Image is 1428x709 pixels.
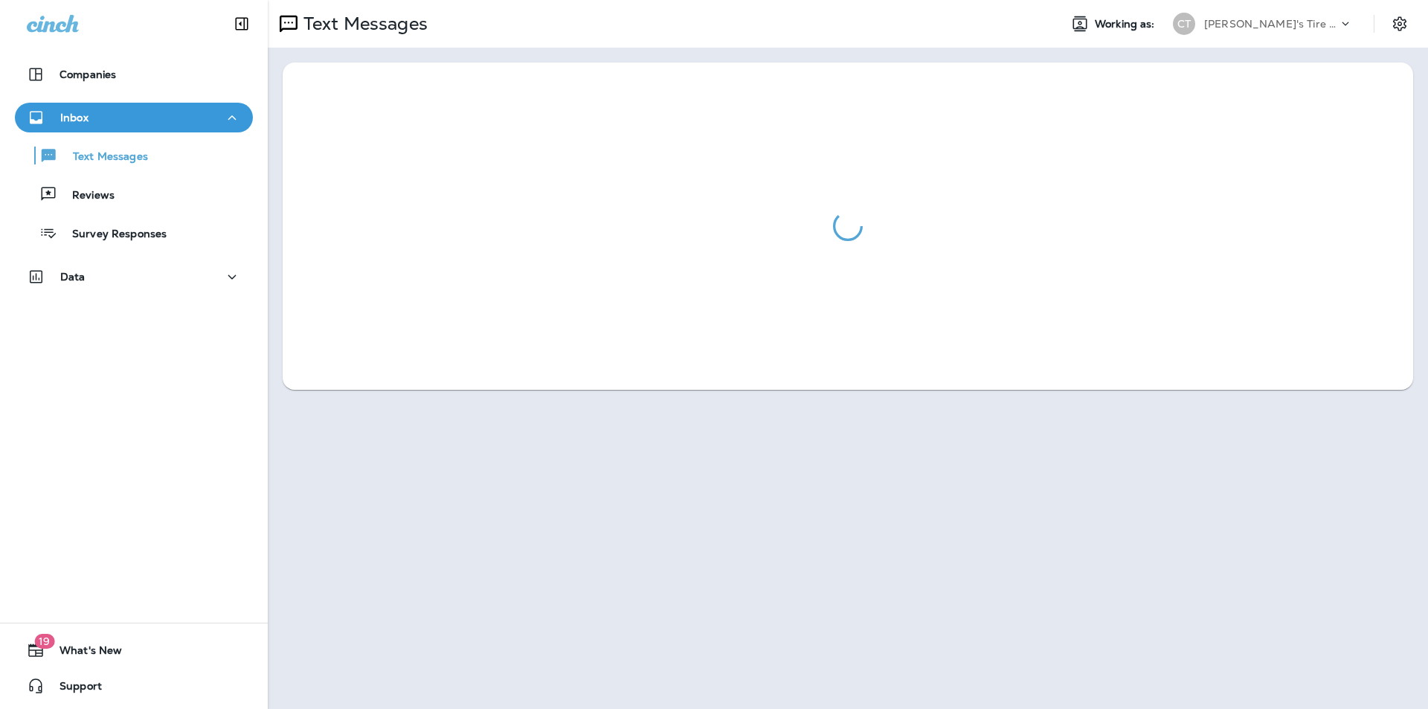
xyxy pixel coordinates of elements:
[297,13,428,35] p: Text Messages
[59,68,116,80] p: Companies
[57,189,115,203] p: Reviews
[45,680,102,698] span: Support
[1204,18,1338,30] p: [PERSON_NAME]'s Tire & Auto
[15,262,253,292] button: Data
[15,179,253,210] button: Reviews
[34,634,54,649] span: 19
[1173,13,1195,35] div: CT
[60,112,89,123] p: Inbox
[1095,18,1158,31] span: Working as:
[58,150,148,164] p: Text Messages
[15,671,253,701] button: Support
[221,9,263,39] button: Collapse Sidebar
[15,60,253,89] button: Companies
[1386,10,1413,37] button: Settings
[60,271,86,283] p: Data
[15,103,253,132] button: Inbox
[15,140,253,171] button: Text Messages
[45,644,122,662] span: What's New
[57,228,167,242] p: Survey Responses
[15,217,253,248] button: Survey Responses
[15,635,253,665] button: 19What's New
